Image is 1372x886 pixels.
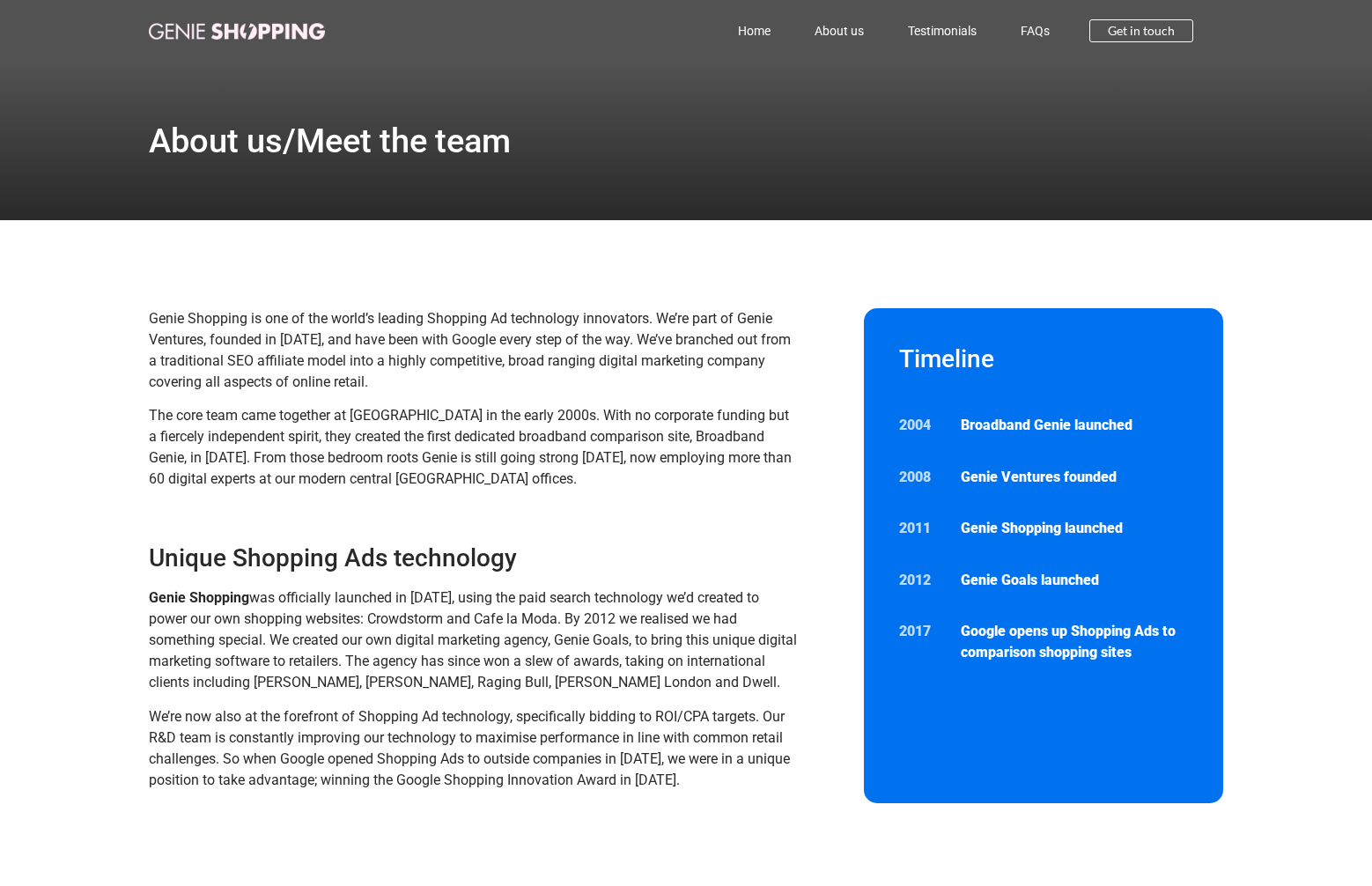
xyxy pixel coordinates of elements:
p: 2017 [899,621,943,642]
img: genie-shopping-logo [149,23,325,40]
p: Google opens up Shopping Ads to comparison shopping sites [961,621,1188,663]
span: Genie Shopping is one of the world’s leading Shopping Ad technology innovators. We’re part of Gen... [149,310,791,390]
a: Home [716,11,793,51]
a: Testimonials [886,11,999,51]
p: Genie Goals launched [961,570,1188,591]
p: 2011 [899,518,943,539]
p: Genie Shopping launched [961,518,1188,539]
span: The core team came together at [GEOGRAPHIC_DATA] in the early 2000s. With no corporate funding bu... [149,407,792,487]
p: Genie Ventures founded [961,467,1188,488]
p: 2004 [899,415,943,436]
a: Get in touch [1089,19,1193,42]
p: 2008 [899,467,943,488]
a: FAQs [999,11,1072,51]
p: 2012 [899,570,943,591]
a: About us [793,11,886,51]
h1: About us/Meet the team [149,124,511,158]
span: was officially launched in [DATE], using the paid search technology we’d created to power our own... [149,589,797,690]
h3: Unique Shopping Ads technology [149,543,800,574]
span: Get in touch [1108,25,1175,37]
strong: Genie Shopping [149,589,249,606]
h2: Timeline [899,343,1188,375]
span: We’re now also at the forefront of Shopping Ad technology, specifically bidding to ROI/CPA target... [149,708,790,788]
nav: Menu [402,11,1072,51]
p: Broadband Genie launched [961,415,1188,436]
